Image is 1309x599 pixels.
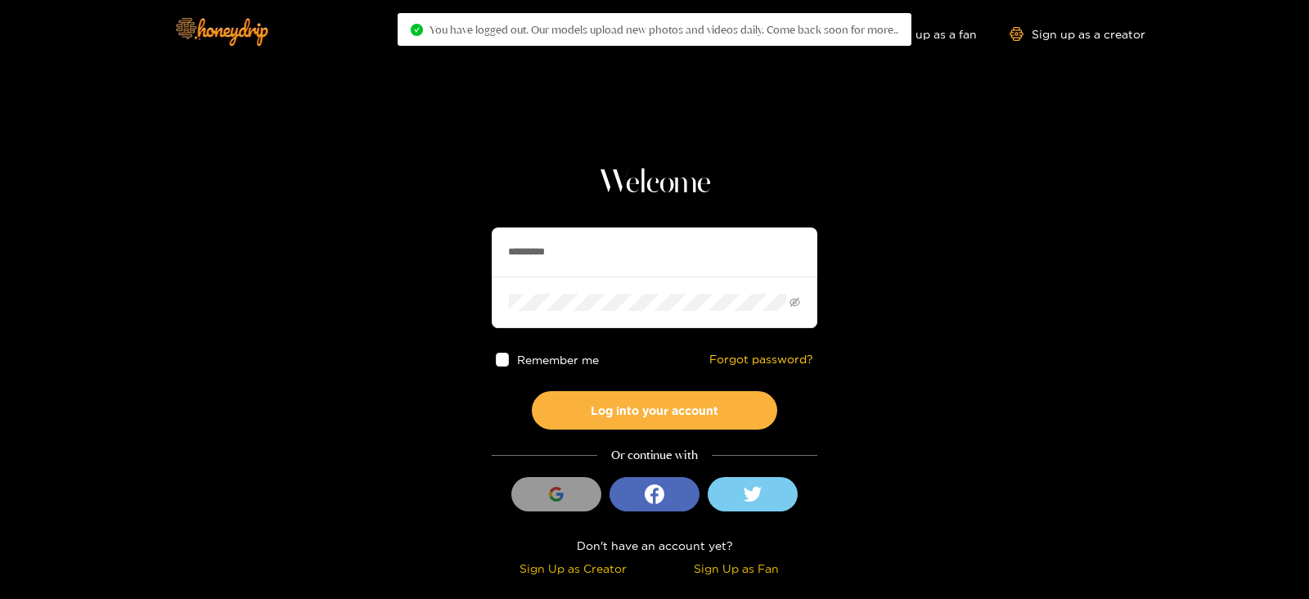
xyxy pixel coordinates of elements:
[659,559,813,578] div: Sign Up as Fan
[789,297,800,308] span: eye-invisible
[518,354,600,366] span: Remember me
[532,391,777,430] button: Log into your account
[492,446,817,465] div: Or continue with
[492,164,817,203] h1: Welcome
[411,24,423,36] span: check-circle
[865,27,977,41] a: Sign up as a fan
[492,536,817,555] div: Don't have an account yet?
[496,559,650,578] div: Sign Up as Creator
[709,353,813,367] a: Forgot password?
[430,23,898,36] span: You have logged out. Our models upload new photos and videos daily. Come back soon for more..
[1010,27,1145,41] a: Sign up as a creator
